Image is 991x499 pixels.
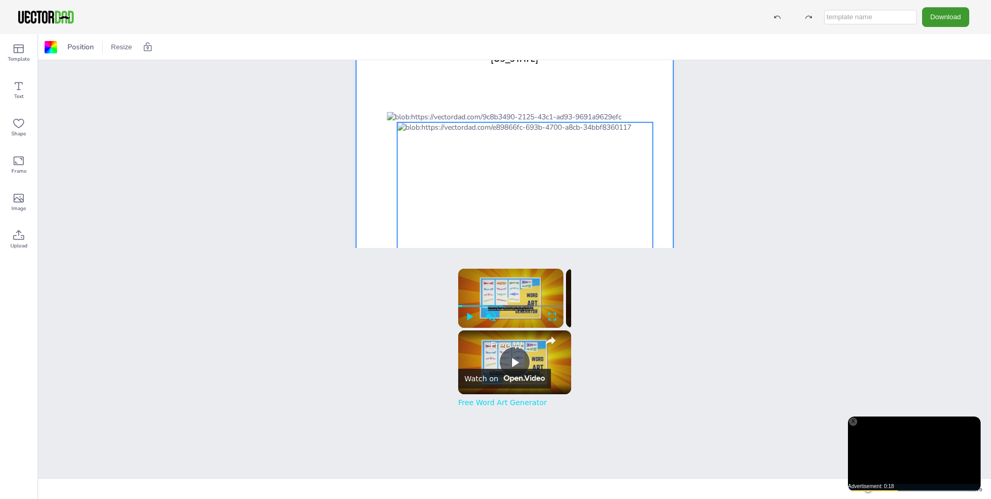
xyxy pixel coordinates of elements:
div: Advertisement: 0:18 [848,484,981,489]
a: channel logo [464,337,485,357]
div: Video Player [848,417,981,491]
div: Video Player [458,269,563,328]
div: Watch on [464,375,498,383]
div: X [849,418,857,426]
button: share [541,331,560,350]
button: Resize [107,39,136,56]
a: Free Word Art Generator [490,340,536,351]
span: Upload [10,242,27,250]
span: Text [14,92,24,101]
img: VectorDad-1.png [17,9,75,25]
span: Template [8,55,30,63]
span: Image [11,204,26,213]
input: template name [824,10,917,24]
span: Position [65,42,96,52]
span: Frame [11,167,26,175]
img: Video channel logo [500,375,544,382]
a: Watch on Open.Video [458,369,551,389]
button: Play [458,306,480,328]
span: Shape [11,130,26,138]
img: video of: Free Word Art Generator [458,330,571,394]
button: Download [922,7,969,26]
button: Unmute [480,306,502,328]
div: Progress Bar [458,305,563,307]
iframe: Advertisement [848,417,981,491]
button: Fullscreen [542,306,563,328]
span: [US_STATE] [491,51,538,64]
button: Play Video [499,347,530,378]
div: Video Player [458,330,571,394]
a: Free Word Art Generator [458,398,547,407]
